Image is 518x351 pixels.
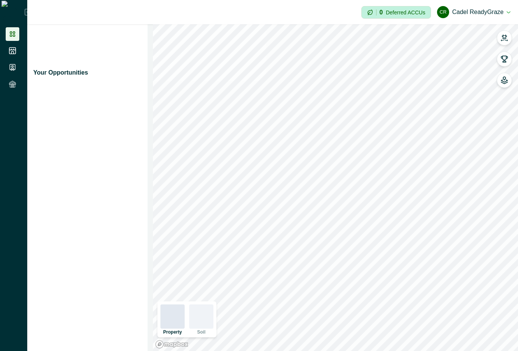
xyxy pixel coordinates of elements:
[197,330,205,334] p: Soil
[155,340,188,349] a: Mapbox logo
[33,68,88,77] p: Your Opportunities
[2,1,25,23] img: Logo
[163,330,182,334] p: Property
[380,9,383,16] p: 0
[386,9,425,15] p: Deferred ACCUs
[437,3,510,21] button: Cadel ReadyGrazeCadel ReadyGraze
